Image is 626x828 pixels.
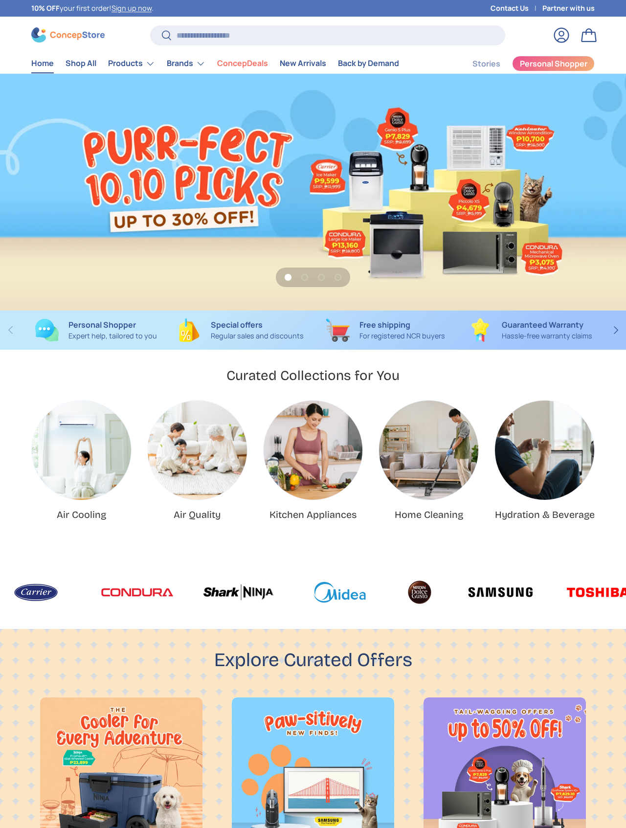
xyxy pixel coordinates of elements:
[108,54,155,73] a: Products
[395,509,463,520] a: Home Cleaning
[174,509,221,520] a: Air Quality
[502,331,592,341] p: Hassle-free warranty claims
[148,401,247,500] img: Air Quality
[57,509,106,520] a: Air Cooling
[321,318,450,342] a: Free shipping For registered NCR buyers
[68,331,157,341] p: Expert help, tailored to you
[68,319,136,330] strong: Personal Shopper
[491,3,542,14] a: Contact Us
[359,319,410,330] strong: Free shipping
[161,54,211,73] summary: Brands
[217,54,268,73] a: ConcepDeals
[176,318,305,342] a: Special offers Regular sales and discounts
[338,54,399,73] a: Back by Demand
[31,54,54,73] a: Home
[495,509,595,520] a: Hydration & Beverage
[520,60,587,67] span: Personal Shopper
[466,318,595,342] a: Guaranteed Warranty Hassle-free warranty claims
[472,54,500,73] a: Stories
[31,318,160,342] a: Personal Shopper Expert help, tailored to you
[31,3,154,14] p: your first order! .
[112,3,152,13] a: Sign up now
[226,367,400,384] h2: Curated Collections for You
[32,401,131,500] img: Air Cooling | ConcepStore
[31,54,399,73] nav: Primary
[449,54,595,73] nav: Secondary
[269,509,357,520] a: Kitchen Appliances
[102,54,161,73] summary: Products
[167,54,205,73] a: Brands
[502,319,583,330] strong: Guaranteed Warranty
[211,319,263,330] strong: Special offers
[542,3,595,14] a: Partner with us
[66,54,96,73] a: Shop All
[495,401,594,500] a: Hydration & Beverage
[31,3,60,13] strong: 10% OFF
[211,331,304,341] p: Regular sales and discounts
[280,54,326,73] a: New Arrivals
[32,401,131,500] a: Air Cooling
[379,401,478,500] a: Home Cleaning
[359,331,445,341] p: For registered NCR buyers
[512,56,595,71] a: Personal Shopper
[214,648,412,673] h2: Explore Curated Offers
[31,27,105,43] img: ConcepStore
[264,401,363,500] a: Kitchen Appliances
